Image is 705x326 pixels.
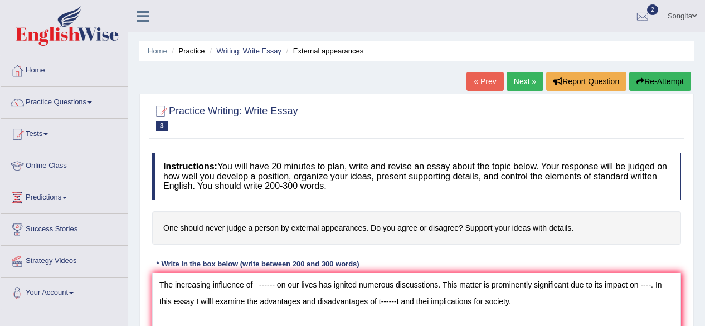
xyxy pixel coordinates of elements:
a: Home [1,55,128,83]
a: Home [148,47,167,55]
a: Predictions [1,182,128,210]
li: Practice [169,46,205,56]
a: Next » [507,72,543,91]
a: Practice Questions [1,87,128,115]
a: Success Stories [1,214,128,242]
a: Tests [1,119,128,147]
a: « Prev [466,72,503,91]
li: External appearances [284,46,364,56]
h2: Practice Writing: Write Essay [152,103,298,131]
button: Re-Attempt [629,72,691,91]
span: 3 [156,121,168,131]
h4: One should never judge a person by external appearances. Do you agree or disagree? Support your i... [152,211,681,245]
a: Your Account [1,278,128,305]
h4: You will have 20 minutes to plan, write and revise an essay about the topic below. Your response ... [152,153,681,200]
a: Online Class [1,150,128,178]
button: Report Question [546,72,626,91]
a: Writing: Write Essay [216,47,281,55]
div: * Write in the box below (write between 200 and 300 words) [152,259,363,269]
b: Instructions: [163,162,217,171]
a: Strategy Videos [1,246,128,274]
span: 2 [647,4,658,15]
